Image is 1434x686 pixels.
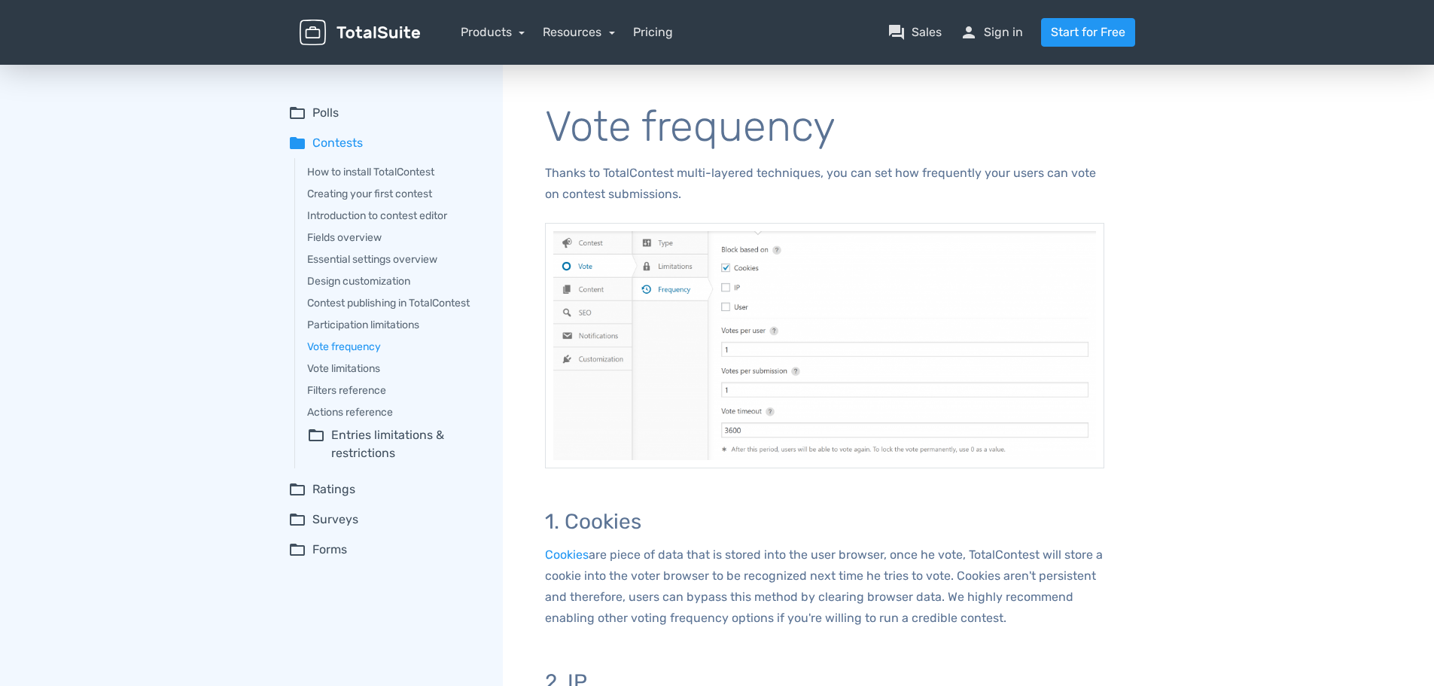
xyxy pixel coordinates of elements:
[288,541,482,559] summary: folder_openForms
[545,544,1104,629] p: are piece of data that is stored into the user browser, once he vote, TotalContest will store a c...
[288,480,482,498] summary: folder_openRatings
[1041,18,1135,47] a: Start for Free
[307,361,482,377] a: Vote limitations
[960,23,978,41] span: person
[288,104,482,122] summary: folder_openPolls
[288,511,306,529] span: folder_open
[307,426,482,462] summary: folder_openEntries limitations & restrictions
[543,25,615,39] a: Resources
[307,426,325,462] span: folder_open
[307,252,482,267] a: Essential settings overview
[633,23,673,41] a: Pricing
[545,547,589,562] a: Cookies
[307,295,482,311] a: Contest publishing in TotalContest
[307,339,482,355] a: Vote frequency
[545,511,1104,534] h3: 1. Cookies
[307,186,482,202] a: Creating your first contest
[288,511,482,529] summary: folder_openSurveys
[545,163,1104,205] p: Thanks to TotalContest multi-layered techniques, you can set how frequently your users can vote o...
[307,317,482,333] a: Participation limitations
[288,134,482,152] summary: folderContests
[887,23,942,41] a: question_answerSales
[307,164,482,180] a: How to install TotalContest
[887,23,906,41] span: question_answer
[288,541,306,559] span: folder_open
[307,230,482,245] a: Fields overview
[960,23,1023,41] a: personSign in
[307,383,482,398] a: Filters reference
[288,134,306,152] span: folder
[545,104,1104,151] h1: Vote frequency
[288,480,306,498] span: folder_open
[307,404,482,420] a: Actions reference
[300,20,420,46] img: TotalSuite for WordPress
[461,25,525,39] a: Products
[307,273,482,289] a: Design customization
[545,223,1104,469] img: Vote frequency
[288,104,306,122] span: folder_open
[307,208,482,224] a: Introduction to contest editor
